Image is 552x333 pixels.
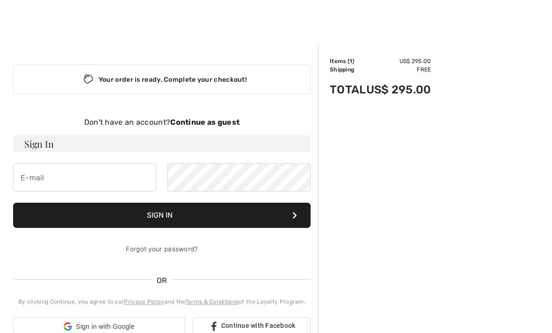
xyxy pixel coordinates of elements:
td: Total [330,74,366,106]
a: Privacy Policy [124,298,164,305]
div: Your order is ready. Complete your checkout! [13,64,311,94]
button: Sign In [13,203,311,228]
span: Continue with Facebook [221,322,296,329]
td: Items ( ) [330,57,366,65]
h3: Sign In [13,135,311,152]
strong: Continue as guest [170,118,240,127]
input: E-mail [13,163,156,191]
span: OR [152,275,172,286]
div: Don't have an account? [13,117,311,128]
a: Forgot your password? [126,245,197,253]
td: Shipping [330,65,366,74]
span: Sign in with Google [76,322,134,332]
span: 1 [349,58,352,64]
a: Terms & Conditions [185,298,239,305]
div: By clicking Continue, you agree to our and the of the Loyalty Program. [13,298,311,306]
